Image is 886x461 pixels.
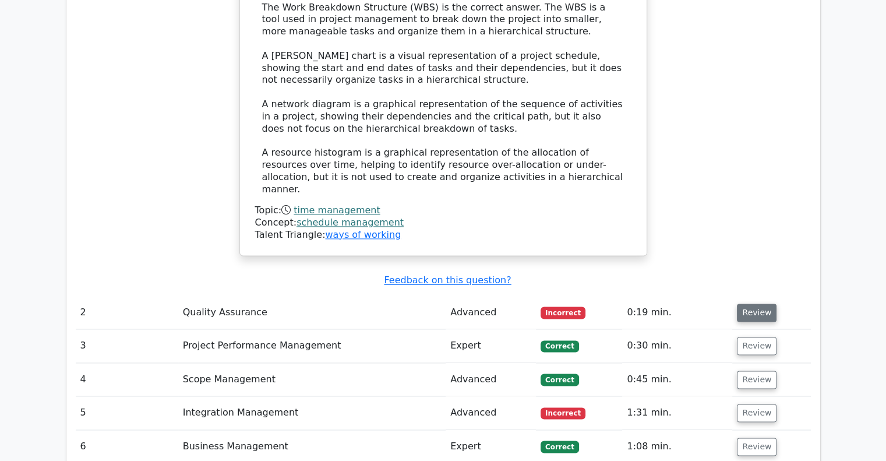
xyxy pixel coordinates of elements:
td: Advanced [446,363,536,396]
span: Incorrect [541,307,585,318]
a: ways of working [325,229,401,240]
div: The Work Breakdown Structure (WBS) is the correct answer. The WBS is a tool used in project manag... [262,2,624,196]
a: time management [294,205,380,216]
div: Concept: [255,217,631,229]
td: Advanced [446,296,536,329]
div: Talent Triangle: [255,205,631,241]
td: 3 [76,329,178,363]
button: Review [737,404,776,422]
button: Review [737,371,776,389]
a: Feedback on this question? [384,275,511,286]
td: 2 [76,296,178,329]
td: Advanced [446,396,536,430]
td: 5 [76,396,178,430]
td: Scope Management [178,363,446,396]
td: Project Performance Management [178,329,446,363]
td: 4 [76,363,178,396]
span: Correct [541,441,578,452]
td: Expert [446,329,536,363]
td: 0:30 min. [622,329,732,363]
button: Review [737,438,776,456]
span: Correct [541,374,578,385]
button: Review [737,304,776,322]
a: schedule management [296,217,404,228]
td: Integration Management [178,396,446,430]
span: Incorrect [541,407,585,419]
td: 1:31 min. [622,396,732,430]
span: Correct [541,340,578,352]
td: 0:45 min. [622,363,732,396]
div: Topic: [255,205,631,217]
td: 0:19 min. [622,296,732,329]
td: Quality Assurance [178,296,446,329]
button: Review [737,337,776,355]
